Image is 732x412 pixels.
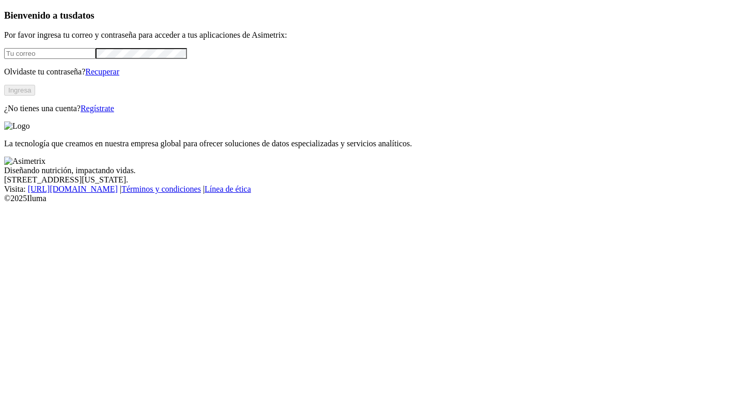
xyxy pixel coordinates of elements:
span: datos [72,10,95,21]
a: Términos y condiciones [121,185,201,193]
h3: Bienvenido a tus [4,10,728,21]
div: Diseñando nutrición, impactando vidas. [4,166,728,175]
img: Logo [4,121,30,131]
div: [STREET_ADDRESS][US_STATE]. [4,175,728,185]
p: La tecnología que creamos en nuestra empresa global para ofrecer soluciones de datos especializad... [4,139,728,148]
p: ¿No tienes una cuenta? [4,104,728,113]
a: Regístrate [81,104,114,113]
img: Asimetrix [4,157,45,166]
input: Tu correo [4,48,96,59]
p: Olvidaste tu contraseña? [4,67,728,77]
a: Recuperar [85,67,119,76]
div: Visita : | | [4,185,728,194]
div: © 2025 Iluma [4,194,728,203]
a: Línea de ética [205,185,251,193]
p: Por favor ingresa tu correo y contraseña para acceder a tus aplicaciones de Asimetrix: [4,30,728,40]
a: [URL][DOMAIN_NAME] [28,185,118,193]
button: Ingresa [4,85,35,96]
